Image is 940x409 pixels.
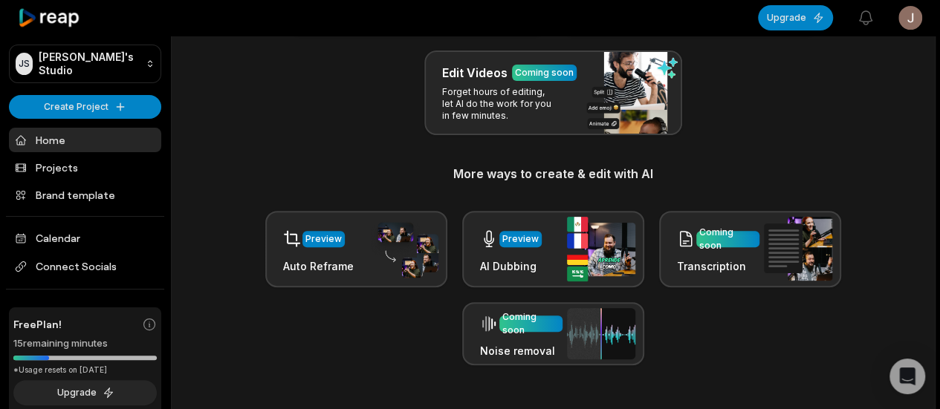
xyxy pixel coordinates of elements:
img: ai_dubbing.png [567,217,635,281]
p: Forget hours of editing, let AI do the work for you in few minutes. [442,86,557,122]
a: Home [9,128,161,152]
span: Free Plan! [13,316,62,332]
div: *Usage resets on [DATE] [13,364,157,376]
div: Coming soon [502,310,560,337]
div: JS [16,53,33,75]
button: Upgrade [13,380,157,405]
img: auto_reframe.png [370,220,438,278]
img: transcription.png [764,217,832,281]
h3: Transcription [677,258,759,274]
div: Coming soon [699,226,756,252]
button: Create Project [9,95,161,119]
h3: AI Dubbing [480,258,542,274]
a: Brand template [9,183,161,207]
p: [PERSON_NAME]'s Studio [39,50,140,77]
button: Upgrade [758,5,833,30]
div: Coming soon [515,66,574,79]
div: Open Intercom Messenger [889,359,925,394]
h3: Noise removal [480,343,563,359]
div: Preview [502,232,539,246]
a: Projects [9,155,161,180]
h3: More ways to create & edit with AI [189,165,917,183]
a: Calendar [9,226,161,250]
img: noise_removal.png [567,308,635,359]
h3: Auto Reframe [283,258,354,274]
h3: Edit Videos [442,64,508,82]
span: Connect Socials [9,253,161,280]
div: 15 remaining minutes [13,336,157,351]
div: Preview [305,232,342,246]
